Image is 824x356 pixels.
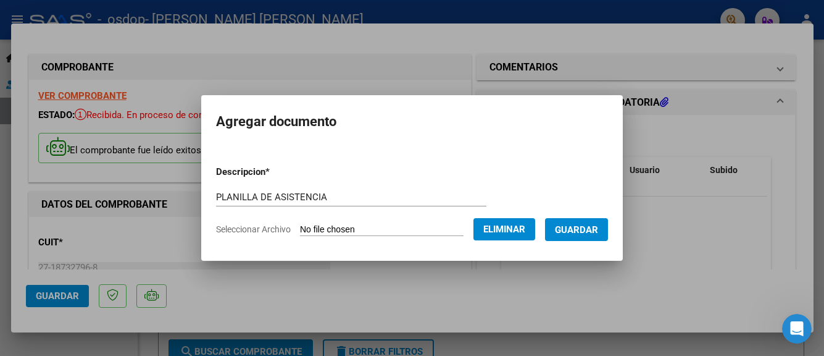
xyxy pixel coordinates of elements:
button: Eliminar [473,218,535,240]
iframe: Intercom live chat [782,314,812,344]
p: Descripcion [216,165,334,179]
button: Guardar [545,218,608,241]
h2: Agregar documento [216,110,608,133]
span: Eliminar [483,224,525,235]
span: Seleccionar Archivo [216,224,291,234]
span: Guardar [555,224,598,235]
